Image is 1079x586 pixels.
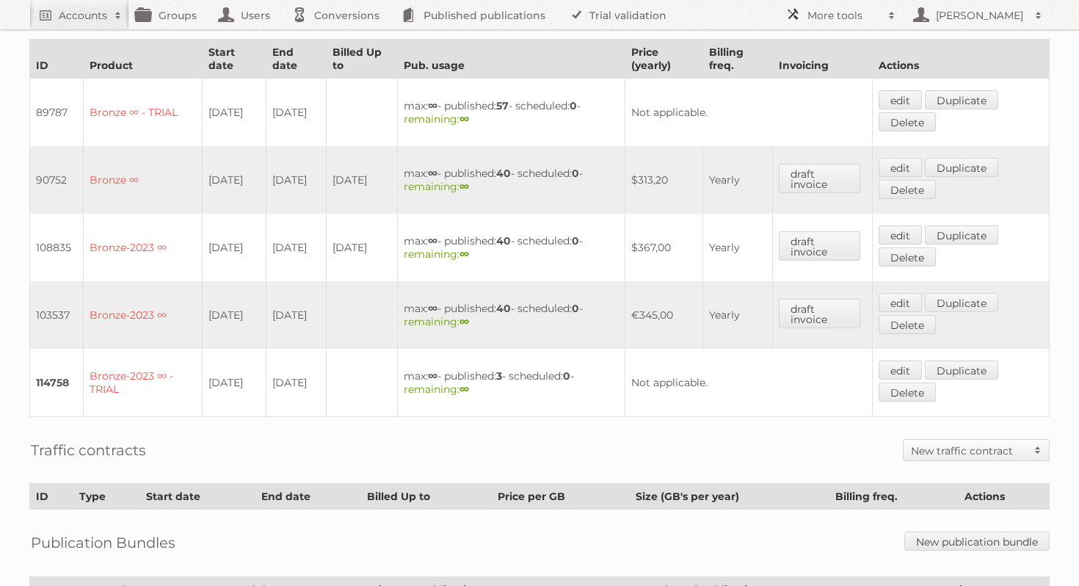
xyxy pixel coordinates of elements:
[459,315,469,328] strong: ∞
[879,90,922,109] a: edit
[397,79,625,147] td: max: - published: - scheduled: -
[702,281,772,349] td: Yearly
[266,79,327,147] td: [DATE]
[459,112,469,126] strong: ∞
[139,484,255,510] th: Start date
[84,349,203,417] td: Bronze-2023 ∞ - TRIAL
[404,247,469,261] span: remaining:
[572,234,579,247] strong: 0
[428,167,437,180] strong: ∞
[873,40,1050,79] th: Actions
[570,99,577,112] strong: 0
[879,361,922,380] a: edit
[84,214,203,281] td: Bronze-2023 ∞
[266,214,327,281] td: [DATE]
[625,349,872,417] td: Not applicable.
[911,444,1027,458] h2: New traffic contract
[404,180,469,193] span: remaining:
[779,164,861,193] a: draft invoice
[203,214,266,281] td: [DATE]
[496,99,509,112] strong: 57
[491,484,629,510] th: Price per GB
[925,225,998,245] a: Duplicate
[428,99,437,112] strong: ∞
[30,214,84,281] td: 108835
[807,8,881,23] h2: More tools
[779,299,861,328] a: draft invoice
[779,231,861,261] a: draft invoice
[30,146,84,214] td: 90752
[496,167,511,180] strong: 40
[84,79,203,147] td: Bronze ∞ - TRIAL
[397,281,625,349] td: max: - published: - scheduled: -
[203,40,266,79] th: Start date
[879,180,936,199] a: Delete
[404,112,469,126] span: remaining:
[958,484,1049,510] th: Actions
[879,293,922,312] a: edit
[266,349,327,417] td: [DATE]
[428,234,437,247] strong: ∞
[30,281,84,349] td: 103537
[879,315,936,334] a: Delete
[266,281,327,349] td: [DATE]
[572,167,579,180] strong: 0
[326,214,397,281] td: [DATE]
[563,369,570,383] strong: 0
[84,281,203,349] td: Bronze-2023 ∞
[625,146,702,214] td: $313,20
[879,225,922,245] a: edit
[925,90,998,109] a: Duplicate
[702,40,772,79] th: Billing freq.
[326,146,397,214] td: [DATE]
[829,484,959,510] th: Billing freq.
[397,146,625,214] td: max: - published: - scheduled: -
[203,79,266,147] td: [DATE]
[496,234,511,247] strong: 40
[30,40,84,79] th: ID
[30,349,84,417] td: 114758
[255,484,361,510] th: End date
[397,214,625,281] td: max: - published: - scheduled: -
[496,369,502,383] strong: 3
[925,158,998,177] a: Duplicate
[31,439,146,461] h2: Traffic contracts
[625,214,702,281] td: $367,00
[629,484,829,510] th: Size (GB's per year)
[404,315,469,328] span: remaining:
[932,8,1028,23] h2: [PERSON_NAME]
[326,40,397,79] th: Billed Up to
[31,532,175,554] h2: Publication Bundles
[904,440,1049,460] a: New traffic contract
[904,532,1050,551] a: New publication bundle
[496,302,511,315] strong: 40
[84,40,203,79] th: Product
[925,293,998,312] a: Duplicate
[73,484,139,510] th: Type
[925,361,998,380] a: Duplicate
[203,281,266,349] td: [DATE]
[266,146,327,214] td: [DATE]
[625,40,702,79] th: Price (yearly)
[266,40,327,79] th: End date
[203,349,266,417] td: [DATE]
[879,112,936,131] a: Delete
[203,146,266,214] td: [DATE]
[30,79,84,147] td: 89787
[772,40,873,79] th: Invoicing
[702,214,772,281] td: Yearly
[459,180,469,193] strong: ∞
[428,369,437,383] strong: ∞
[625,79,872,147] td: Not applicable.
[879,383,936,402] a: Delete
[459,383,469,396] strong: ∞
[59,8,107,23] h2: Accounts
[30,484,73,510] th: ID
[879,247,936,267] a: Delete
[397,40,625,79] th: Pub. usage
[84,146,203,214] td: Bronze ∞
[879,158,922,177] a: edit
[625,281,702,349] td: €345,00
[1027,440,1049,460] span: Toggle
[361,484,492,510] th: Billed Up to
